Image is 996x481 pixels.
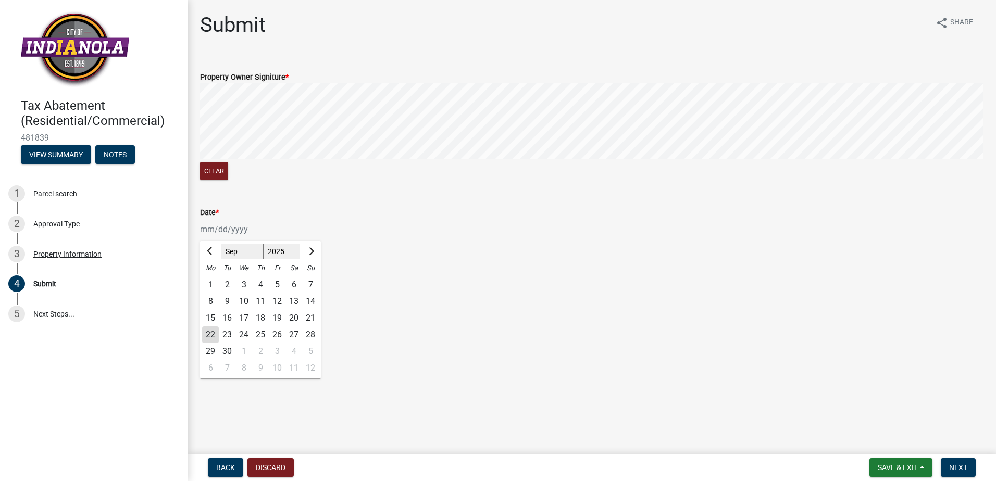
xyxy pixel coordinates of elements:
[202,276,219,293] div: 1
[21,151,91,159] wm-modal-confirm: Summary
[285,293,302,310] div: Saturday, September 13, 2025
[302,310,319,326] div: Sunday, September 21, 2025
[33,190,77,197] div: Parcel search
[269,343,285,360] div: Friday, October 3, 2025
[235,310,252,326] div: Wednesday, September 17, 2025
[302,276,319,293] div: 7
[302,360,319,376] div: 12
[269,310,285,326] div: Friday, September 19, 2025
[252,276,269,293] div: 4
[285,276,302,293] div: 6
[936,17,948,29] i: share
[302,360,319,376] div: Sunday, October 12, 2025
[269,326,285,343] div: 26
[219,343,235,360] div: 30
[285,326,302,343] div: 27
[302,326,319,343] div: Sunday, September 28, 2025
[302,276,319,293] div: Sunday, September 7, 2025
[216,463,235,472] span: Back
[252,276,269,293] div: Thursday, September 4, 2025
[200,162,228,180] button: Clear
[202,343,219,360] div: 29
[21,98,179,129] h4: Tax Abatement (Residential/Commercial)
[269,276,285,293] div: Friday, September 5, 2025
[927,12,981,33] button: shareShare
[285,360,302,376] div: 11
[8,275,25,292] div: 4
[285,326,302,343] div: Saturday, September 27, 2025
[200,219,295,240] input: mm/dd/yyyy
[285,260,302,276] div: Sa
[235,293,252,310] div: Wednesday, September 10, 2025
[219,326,235,343] div: Tuesday, September 23, 2025
[33,220,80,227] div: Approval Type
[950,17,973,29] span: Share
[219,360,235,376] div: Tuesday, October 7, 2025
[269,360,285,376] div: Friday, October 10, 2025
[202,310,219,326] div: 15
[235,343,252,360] div: Wednesday, October 1, 2025
[302,260,319,276] div: Su
[235,310,252,326] div: 17
[219,310,235,326] div: 16
[202,293,219,310] div: Monday, September 8, 2025
[252,360,269,376] div: 9
[200,209,219,217] label: Date
[302,293,319,310] div: 14
[263,244,301,259] select: Select year
[302,343,319,360] div: 5
[221,244,263,259] select: Select month
[235,326,252,343] div: 24
[269,326,285,343] div: Friday, September 26, 2025
[235,343,252,360] div: 1
[285,310,302,326] div: 20
[285,293,302,310] div: 13
[219,276,235,293] div: Tuesday, September 2, 2025
[219,293,235,310] div: Tuesday, September 9, 2025
[202,326,219,343] div: Monday, September 22, 2025
[247,458,294,477] button: Discard
[252,343,269,360] div: Thursday, October 2, 2025
[269,276,285,293] div: 5
[949,463,967,472] span: Next
[208,458,243,477] button: Back
[202,276,219,293] div: Monday, September 1, 2025
[302,293,319,310] div: Sunday, September 14, 2025
[252,310,269,326] div: 18
[252,310,269,326] div: Thursday, September 18, 2025
[202,293,219,310] div: 8
[202,310,219,326] div: Monday, September 15, 2025
[285,360,302,376] div: Saturday, October 11, 2025
[33,280,56,287] div: Submit
[202,360,219,376] div: 6
[269,343,285,360] div: 3
[235,326,252,343] div: Wednesday, September 24, 2025
[252,326,269,343] div: 25
[8,306,25,322] div: 5
[202,360,219,376] div: Monday, October 6, 2025
[235,260,252,276] div: We
[269,360,285,376] div: 10
[8,216,25,232] div: 2
[21,145,91,164] button: View Summary
[252,293,269,310] div: Thursday, September 11, 2025
[219,360,235,376] div: 7
[285,343,302,360] div: 4
[304,243,317,260] button: Next month
[200,12,266,37] h1: Submit
[235,360,252,376] div: 8
[219,276,235,293] div: 2
[235,360,252,376] div: Wednesday, October 8, 2025
[235,276,252,293] div: 3
[878,463,918,472] span: Save & Exit
[285,310,302,326] div: Saturday, September 20, 2025
[252,326,269,343] div: Thursday, September 25, 2025
[285,343,302,360] div: Saturday, October 4, 2025
[285,276,302,293] div: Saturday, September 6, 2025
[219,260,235,276] div: Tu
[95,151,135,159] wm-modal-confirm: Notes
[219,310,235,326] div: Tuesday, September 16, 2025
[33,250,102,258] div: Property Information
[302,343,319,360] div: Sunday, October 5, 2025
[8,246,25,262] div: 3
